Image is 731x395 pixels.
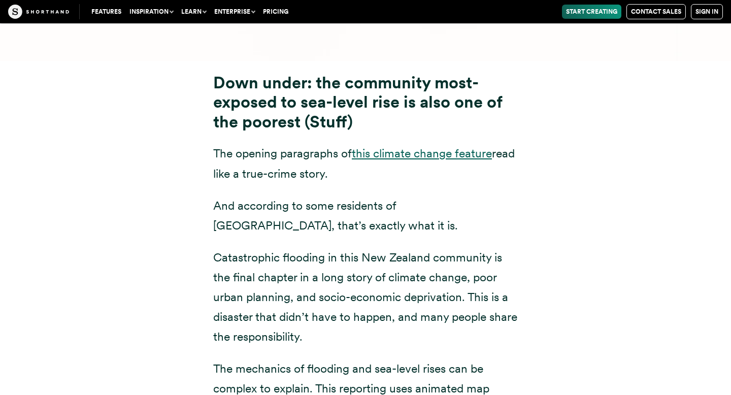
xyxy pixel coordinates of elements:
[213,73,502,131] strong: Down under: the community most-exposed to sea-level rise is also one of the poorest (Stuff)
[691,4,723,19] a: Sign in
[352,146,492,160] a: this climate change feature
[213,144,518,183] p: The opening paragraphs of read like a true-crime story.
[562,5,621,19] a: Start Creating
[87,5,125,19] a: Features
[213,196,518,236] p: And according to some residents of [GEOGRAPHIC_DATA], that’s exactly what it is.
[213,248,518,347] p: Catastrophic flooding in this New Zealand community is the final chapter in a long story of clima...
[210,5,259,19] button: Enterprise
[626,4,686,19] a: Contact Sales
[125,5,177,19] button: Inspiration
[259,5,292,19] a: Pricing
[8,5,69,19] img: The Craft
[177,5,210,19] button: Learn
